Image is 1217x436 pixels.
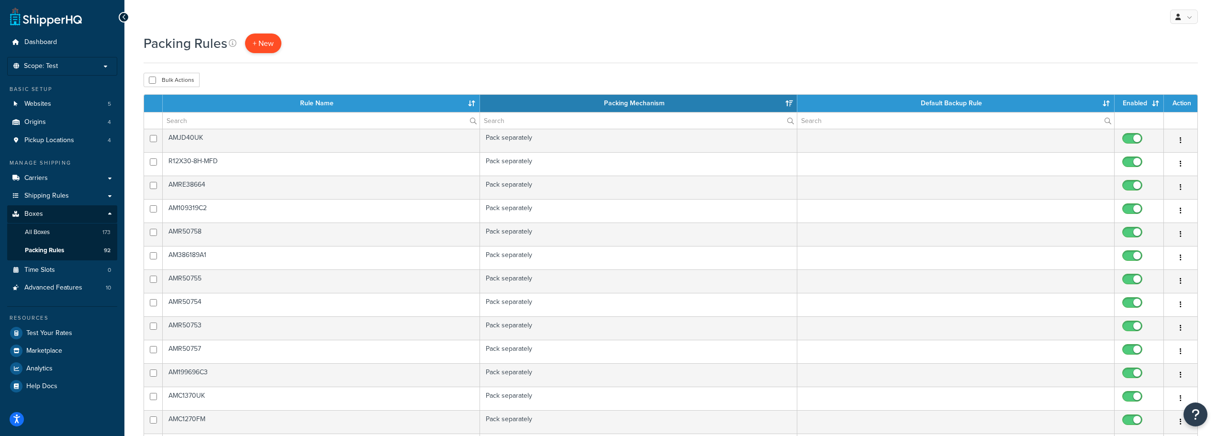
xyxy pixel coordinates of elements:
a: Boxes [7,205,117,223]
td: Pack separately [480,199,797,223]
span: Marketplace [26,347,62,355]
a: Websites 5 [7,95,117,113]
th: Rule Name: activate to sort column ascending [163,95,480,112]
td: Pack separately [480,129,797,152]
span: All Boxes [25,228,50,236]
span: 0 [108,266,111,274]
input: Search [480,112,797,129]
td: Pack separately [480,246,797,269]
th: Action [1164,95,1197,112]
td: Pack separately [480,176,797,199]
th: Default Backup Rule: activate to sort column ascending [797,95,1115,112]
td: R12X30-8H-MFD [163,152,480,176]
h1: Packing Rules [144,34,227,53]
td: Pack separately [480,152,797,176]
a: Origins 4 [7,113,117,131]
a: Marketplace [7,342,117,359]
span: Boxes [24,210,43,218]
span: Origins [24,118,46,126]
td: Pack separately [480,223,797,246]
span: Shipping Rules [24,192,69,200]
a: Dashboard [7,34,117,51]
a: Advanced Features 10 [7,279,117,297]
td: Pack separately [480,340,797,363]
td: AM109319C2 [163,199,480,223]
span: Time Slots [24,266,55,274]
td: Pack separately [480,293,797,316]
input: Search [797,112,1114,129]
div: Basic Setup [7,85,117,93]
button: Bulk Actions [144,73,200,87]
span: Help Docs [26,382,57,391]
span: Packing Rules [25,246,64,255]
td: Pack separately [480,269,797,293]
td: Pack separately [480,363,797,387]
span: Pickup Locations [24,136,74,145]
a: Shipping Rules [7,187,117,205]
div: Resources [7,314,117,322]
a: Pickup Locations 4 [7,132,117,149]
span: + New [253,38,274,49]
li: Boxes [7,205,117,260]
a: Carriers [7,169,117,187]
li: Origins [7,113,117,131]
span: Analytics [26,365,53,373]
span: 92 [104,246,111,255]
td: AMR50758 [163,223,480,246]
td: AMR50753 [163,316,480,340]
span: 4 [108,118,111,126]
span: Carriers [24,174,48,182]
span: Scope: Test [24,62,58,70]
a: Test Your Rates [7,324,117,342]
td: AM386189A1 [163,246,480,269]
a: + New [245,34,281,53]
td: Pack separately [480,410,797,434]
span: 173 [102,228,111,236]
a: Time Slots 0 [7,261,117,279]
a: Analytics [7,360,117,377]
td: AMC1370UK [163,387,480,410]
li: Websites [7,95,117,113]
td: AMJD40UK [163,129,480,152]
td: AMRE38664 [163,176,480,199]
td: AMR50755 [163,269,480,293]
span: Websites [24,100,51,108]
span: 10 [106,284,111,292]
li: Time Slots [7,261,117,279]
button: Open Resource Center [1184,402,1207,426]
td: Pack separately [480,316,797,340]
th: Enabled: activate to sort column ascending [1115,95,1164,112]
a: ShipperHQ Home [10,7,82,26]
li: All Boxes [7,224,117,241]
td: Pack separately [480,387,797,410]
span: Dashboard [24,38,57,46]
a: All Boxes 173 [7,224,117,241]
input: Search [163,112,480,129]
td: AMR50754 [163,293,480,316]
td: AMR50757 [163,340,480,363]
a: Packing Rules 92 [7,242,117,259]
span: 4 [108,136,111,145]
td: AMC1270FM [163,410,480,434]
td: AM199696C3 [163,363,480,387]
a: Help Docs [7,378,117,395]
li: Advanced Features [7,279,117,297]
div: Manage Shipping [7,159,117,167]
li: Packing Rules [7,242,117,259]
span: Test Your Rates [26,329,72,337]
span: 5 [108,100,111,108]
span: Advanced Features [24,284,82,292]
li: Pickup Locations [7,132,117,149]
th: Packing Mechanism: activate to sort column ascending [480,95,797,112]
